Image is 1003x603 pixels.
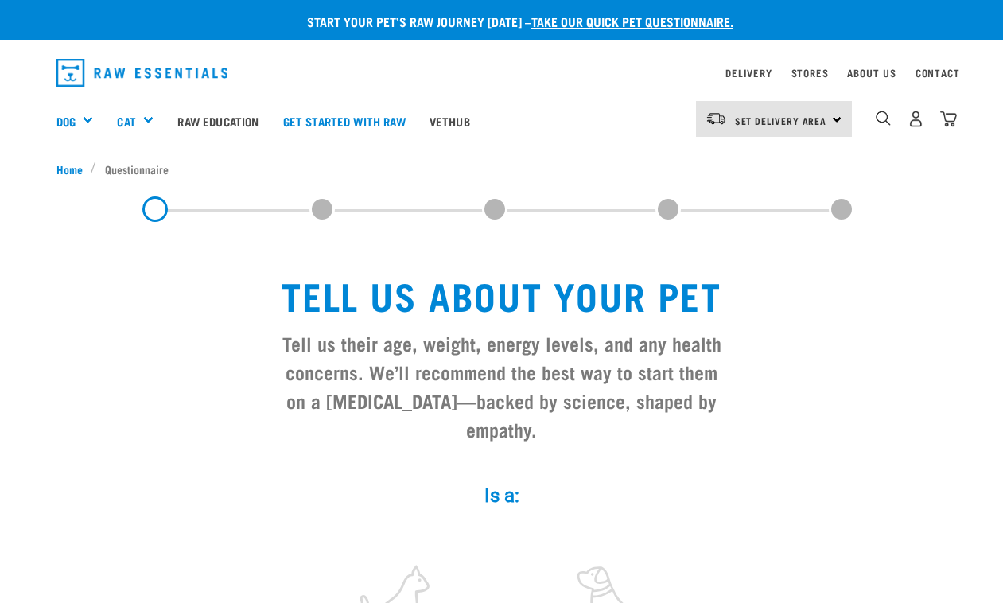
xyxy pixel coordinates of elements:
span: Set Delivery Area [735,118,827,123]
img: home-icon@2x.png [940,111,957,127]
nav: breadcrumbs [56,161,947,177]
a: Home [56,161,91,177]
nav: dropdown navigation [44,53,960,93]
a: take our quick pet questionnaire. [531,18,733,25]
a: About Us [847,70,896,76]
a: Get started with Raw [271,89,418,153]
img: van-moving.png [706,111,727,126]
a: Raw Education [165,89,270,153]
a: Cat [117,112,135,130]
img: home-icon-1@2x.png [876,111,891,126]
img: user.png [908,111,924,127]
h3: Tell us their age, weight, energy levels, and any health concerns. We’ll recommend the best way t... [276,329,728,443]
h1: Tell us about your pet [276,273,728,316]
a: Vethub [418,89,482,153]
a: Delivery [725,70,772,76]
label: Is a: [263,481,741,510]
span: Home [56,161,83,177]
a: Contact [916,70,960,76]
img: Raw Essentials Logo [56,59,228,87]
a: Dog [56,112,76,130]
a: Stores [791,70,829,76]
